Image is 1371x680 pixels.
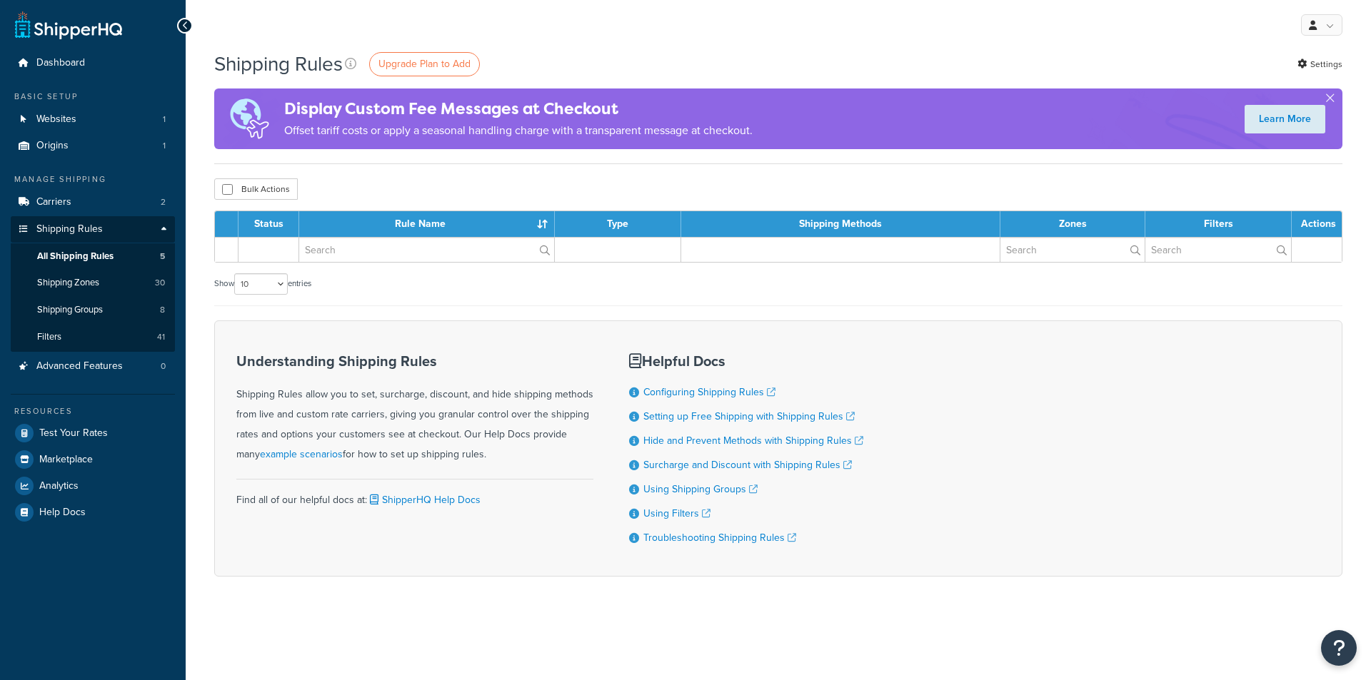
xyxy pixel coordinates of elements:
[681,211,1000,237] th: Shipping Methods
[36,360,123,372] span: Advanced Features
[11,270,175,296] li: Shipping Zones
[11,270,175,296] a: Shipping Zones 30
[11,243,175,270] a: All Shipping Rules 5
[643,457,852,472] a: Surcharge and Discount with Shipping Rules
[369,52,480,76] a: Upgrade Plan to Add
[11,297,175,323] li: Shipping Groups
[299,238,554,262] input: Search
[11,133,175,159] li: Origins
[36,196,71,208] span: Carriers
[36,57,85,69] span: Dashboard
[161,196,166,208] span: 2
[36,223,103,235] span: Shipping Rules
[555,211,681,237] th: Type
[157,331,165,343] span: 41
[11,420,175,446] a: Test Your Rates
[37,331,61,343] span: Filters
[11,499,175,525] a: Help Docs
[236,479,593,510] div: Find all of our helpful docs at:
[214,50,343,78] h1: Shipping Rules
[643,409,855,424] a: Setting up Free Shipping with Shipping Rules
[299,211,555,237] th: Rule Name
[15,11,122,39] a: ShipperHQ Home
[160,250,165,263] span: 5
[643,433,863,448] a: Hide and Prevent Methods with Shipping Rules
[11,216,175,243] a: Shipping Rules
[643,385,775,400] a: Configuring Shipping Rules
[1245,105,1325,133] a: Learn More
[643,530,796,545] a: Troubleshooting Shipping Rules
[214,88,284,149] img: duties-banner-06bc72dcb5fe05cb3f9472aba00be2ae8eb53ab6f0d8bb03d382ba314ac3c341.png
[643,482,758,497] a: Using Shipping Groups
[1292,211,1342,237] th: Actions
[284,97,753,121] h4: Display Custom Fee Messages at Checkout
[155,277,165,289] span: 30
[214,273,311,295] label: Show entries
[37,250,114,263] span: All Shipping Rules
[11,106,175,133] a: Websites 1
[1145,238,1291,262] input: Search
[161,360,166,372] span: 0
[11,216,175,352] li: Shipping Rules
[11,405,175,417] div: Resources
[236,353,593,369] h3: Understanding Shipping Rules
[11,353,175,380] li: Advanced Features
[214,178,298,200] button: Bulk Actions
[11,243,175,270] li: All Shipping Rules
[11,173,175,186] div: Manage Shipping
[11,447,175,472] a: Marketplace
[39,480,79,492] span: Analytics
[36,113,76,126] span: Websites
[629,353,863,369] h3: Helpful Docs
[11,324,175,350] a: Filters 41
[1297,54,1342,74] a: Settings
[643,506,710,521] a: Using Filters
[1321,630,1357,666] button: Open Resource Center
[163,140,166,152] span: 1
[11,91,175,103] div: Basic Setup
[39,427,108,440] span: Test Your Rates
[236,353,593,465] div: Shipping Rules allow you to set, surcharge, discount, and hide shipping methods from live and cus...
[234,273,288,295] select: Showentries
[37,304,103,316] span: Shipping Groups
[238,211,299,237] th: Status
[11,297,175,323] a: Shipping Groups 8
[160,304,165,316] span: 8
[36,140,69,152] span: Origins
[163,113,166,126] span: 1
[11,106,175,133] li: Websites
[11,133,175,159] a: Origins 1
[39,507,86,519] span: Help Docs
[378,56,471,71] span: Upgrade Plan to Add
[1145,211,1292,237] th: Filters
[11,189,175,215] a: Carriers 2
[11,189,175,215] li: Carriers
[11,473,175,499] a: Analytics
[1000,238,1145,262] input: Search
[37,277,99,289] span: Shipping Zones
[284,121,753,141] p: Offset tariff costs or apply a seasonal handling charge with a transparent message at checkout.
[11,50,175,76] a: Dashboard
[11,324,175,350] li: Filters
[260,447,343,462] a: example scenarios
[367,492,481,507] a: ShipperHQ Help Docs
[11,353,175,380] a: Advanced Features 0
[1000,211,1145,237] th: Zones
[39,454,93,466] span: Marketplace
